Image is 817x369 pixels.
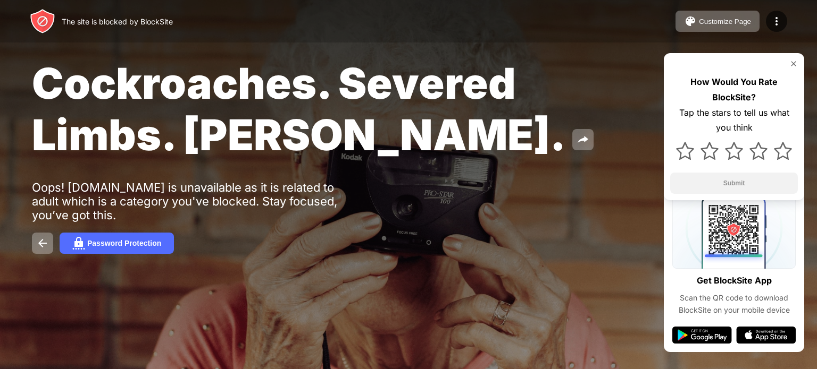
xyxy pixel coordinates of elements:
[32,181,361,222] div: Oops! [DOMAIN_NAME] is unavailable as it is related to adult which is a category you've blocked. ...
[774,142,792,160] img: star.svg
[749,142,768,160] img: star.svg
[32,57,566,160] span: Cockroaches. Severed Limbs. [PERSON_NAME].
[36,237,49,250] img: back.svg
[736,327,796,344] img: app-store.svg
[770,15,783,28] img: menu-icon.svg
[789,59,798,68] img: rate-us-close.svg
[577,133,589,146] img: share.svg
[670,173,798,194] button: Submit
[30,8,55,34] img: header-logo.svg
[62,17,173,26] div: The site is blocked by BlockSite
[701,142,719,160] img: star.svg
[670,74,798,105] div: How Would You Rate BlockSite?
[676,142,694,160] img: star.svg
[32,235,284,357] iframe: Banner
[699,18,751,25] div: Customize Page
[725,142,743,160] img: star.svg
[60,233,174,254] button: Password Protection
[670,105,798,136] div: Tap the stars to tell us what you think
[684,15,697,28] img: pallet.svg
[672,327,732,344] img: google-play.svg
[676,11,760,32] button: Customize Page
